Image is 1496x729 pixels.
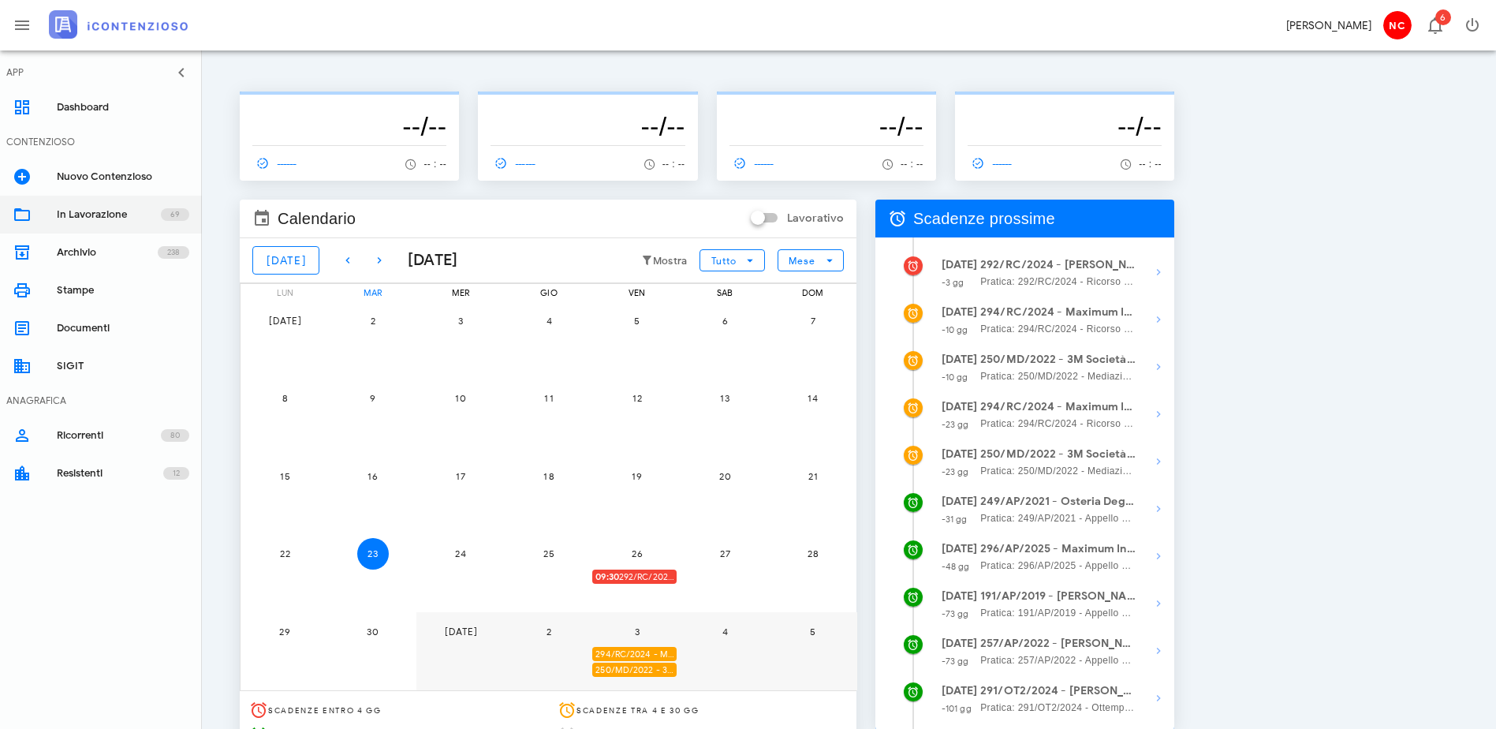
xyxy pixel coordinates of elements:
[797,315,829,327] span: 7
[700,249,764,271] button: Tutto
[797,460,829,492] button: 21
[787,211,844,226] label: Lavorativo
[416,284,506,301] div: mer
[729,98,923,110] p: --------------
[653,255,688,267] small: Mostra
[445,538,476,570] button: 24
[797,615,829,647] button: 5
[980,351,1136,368] strong: 250/MD/2022 - 3M Società Cooperativa - Invio Memorie per Udienza
[980,368,1136,384] span: Pratica: 250/MD/2022 - Mediazione / Reclamo contro Agenzia delle Entrate - Dir. Prov.le di [GEOGR...
[533,470,565,482] span: 18
[57,429,161,442] div: Ricorrenti
[942,684,978,697] strong: [DATE]
[170,428,180,443] span: 80
[681,284,770,301] div: sab
[709,315,741,327] span: 6
[942,447,978,461] strong: [DATE]
[942,608,969,619] small: -73 gg
[621,626,653,637] span: 3
[592,663,677,678] div: 250/MD/2022 - 3M Società Cooperativa - Invio Memorie per Udienza
[57,101,189,114] div: Dashboard
[942,637,978,650] strong: [DATE]
[576,705,700,716] span: Scadenze tra 4 e 30 gg
[57,170,189,183] div: Nuovo Contenzioso
[980,682,1136,700] strong: 291/OT2/2024 - [PERSON_NAME] - Impugnare la Decisione del Giudice (Favorevole)
[1139,159,1162,170] span: -- : --
[980,463,1136,479] span: Pratica: 250/MD/2022 - Mediazione / Reclamo contro Agenzia delle Entrate - Dir. Prov.le di [GEOGR...
[942,495,978,508] strong: [DATE]
[709,615,741,647] button: 4
[980,558,1136,574] span: Pratica: 296/AP/2025 - Appello contro Agenzia delle Entrate - Dir. Prov.le di [GEOGRAPHIC_DATA] -...
[980,605,1136,621] span: Pratica: 191/AP/2019 - Appello contro Riscossione Sicilia S.p.a. - Direzione Prov.le Di Palermo (...
[662,159,685,170] span: -- : --
[729,110,923,142] h3: --/--
[913,206,1055,231] span: Scadenze prossime
[621,315,653,327] span: 5
[269,392,300,404] span: 8
[533,460,565,492] button: 18
[1143,635,1174,667] button: Mostra dettagli
[942,589,978,603] strong: [DATE]
[797,538,829,570] button: 28
[57,467,163,480] div: Resistenti
[269,626,300,637] span: 29
[711,255,737,267] span: Tutto
[357,615,389,647] button: 30
[278,206,356,231] span: Calendario
[980,398,1136,416] strong: 294/RC/2024 - Maximum International Corp. S.r.l. Unipersonale - Presentarsi in Udienza
[6,394,66,408] div: ANAGRAFICA
[797,392,829,404] span: 14
[729,156,775,170] span: ------
[1143,588,1174,619] button: Mostra dettagli
[1383,11,1412,39] span: NC
[797,626,829,637] span: 5
[592,647,677,662] div: 294/RC/2024 - Maximum International Corp. S.r.l. Unipersonale - Invio Memorie per Udienza
[621,460,653,492] button: 19
[252,152,304,174] a: ------
[357,315,389,327] span: 2
[980,416,1136,432] span: Pratica: 294/RC/2024 - Ricorso contro Agenzia delle Entrate - Dir. Prov.le di [GEOGRAPHIC_DATA] -...
[57,208,161,221] div: In Lavorazione
[797,383,829,414] button: 14
[980,588,1136,605] strong: 191/AP/2019 - [PERSON_NAME] - Impugnare la Decisione del Giudice (Favorevole)
[1435,9,1451,25] span: Distintivo
[1378,6,1416,44] button: NC
[1143,304,1174,335] button: Mostra dettagli
[252,246,319,275] button: [DATE]
[533,305,565,336] button: 4
[980,700,1136,716] span: Pratica: 291/OT2/2024 - Ottemperanza contro Riscossione Sicilia S.p.a. - Direzione Prov.le Di Pal...
[252,110,446,142] h3: --/--
[942,561,970,572] small: -48 gg
[778,249,844,271] button: Mese
[357,470,389,482] span: 16
[491,152,543,174] a: ------
[942,656,969,667] small: -73 gg
[445,315,476,327] span: 3
[1143,540,1174,572] button: Mostra dettagli
[942,542,978,555] strong: [DATE]
[980,493,1136,510] strong: 249/AP/2021 - Osteria Degli Animali S.r.l. - Impugnare la Decisione del Giudice
[533,392,565,404] span: 11
[621,548,653,559] span: 26
[444,626,479,637] span: [DATE]
[269,615,300,647] button: 29
[709,392,741,404] span: 13
[357,626,389,637] span: 30
[709,626,741,637] span: 4
[505,284,594,301] div: gio
[57,322,189,335] div: Documenti
[252,156,298,170] span: ------
[968,152,1020,174] a: ------
[533,548,565,559] span: 25
[1286,17,1371,34] div: [PERSON_NAME]
[266,254,306,267] span: [DATE]
[942,353,978,366] strong: [DATE]
[357,383,389,414] button: 9
[49,10,188,39] img: logo-text-2x.png
[729,152,782,174] a: ------
[980,304,1136,321] strong: 294/RC/2024 - Maximum International Corp. S.r.l. Unipersonale - Invio Memorie per Udienza
[269,305,300,336] button: [DATE]
[768,284,857,301] div: dom
[709,305,741,336] button: 6
[901,159,923,170] span: -- : --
